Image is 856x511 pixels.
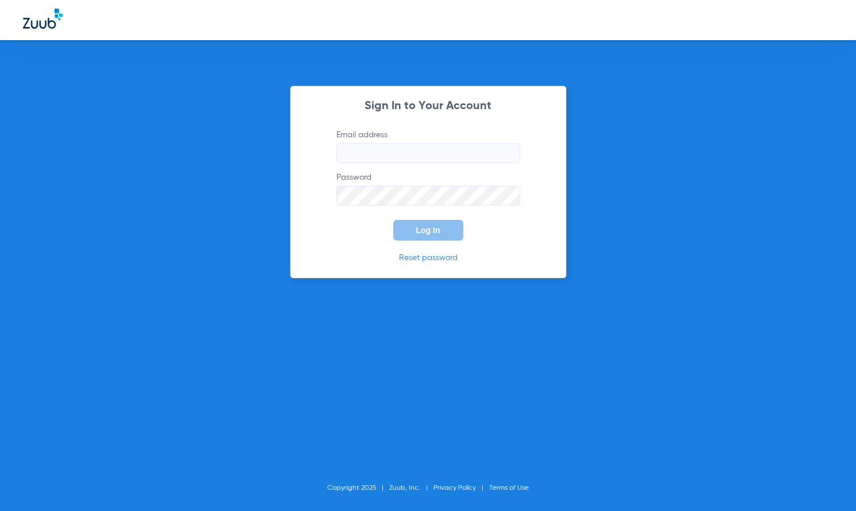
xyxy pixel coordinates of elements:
a: Privacy Policy [433,485,476,491]
a: Terms of Use [489,485,529,491]
img: Zuub Logo [23,9,63,29]
li: Copyright 2025 [327,482,389,494]
span: Log In [416,226,440,235]
h2: Sign In to Your Account [319,100,537,112]
li: Zuub, Inc. [389,482,433,494]
a: Reset password [399,254,458,262]
label: Password [336,172,520,206]
input: Password [336,186,520,206]
button: Log In [393,220,463,241]
input: Email address [336,144,520,163]
iframe: Chat Widget [799,456,856,511]
label: Email address [336,129,520,163]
